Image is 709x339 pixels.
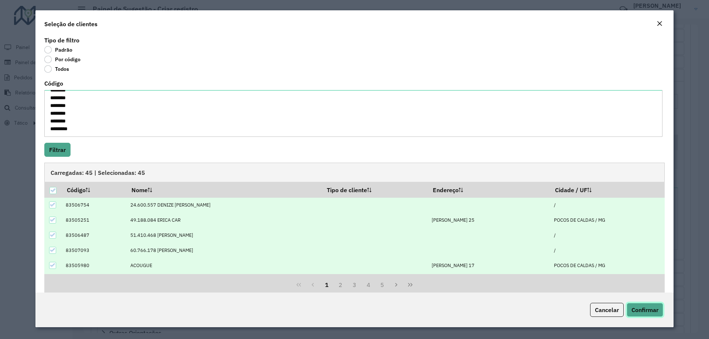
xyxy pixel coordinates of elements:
[44,46,72,53] label: Padrão
[347,278,362,292] button: 3
[44,143,71,157] button: Filtrar
[550,243,665,258] td: /
[590,303,624,317] button: Cancelar
[550,182,665,197] th: Cidade / UF
[44,79,63,88] label: Código
[550,212,665,228] td: POCOS DE CALDAS / MG
[322,182,428,197] th: Tipo de cliente
[320,278,334,292] button: 1
[333,278,347,292] button: 2
[44,65,69,73] label: Todos
[126,258,322,273] td: ACOUGUE
[62,258,126,273] td: 83505980
[44,163,665,182] div: Carregadas: 45 | Selecionadas: 45
[376,278,390,292] button: 5
[126,198,322,213] td: 24.600.557 DENIZE [PERSON_NAME]
[595,306,619,314] span: Cancelar
[657,21,662,27] em: Fechar
[126,228,322,243] td: 51.410.468 [PERSON_NAME]
[550,228,665,243] td: /
[428,182,550,197] th: Endereço
[62,243,126,258] td: 83507093
[44,20,97,28] h4: Seleção de clientes
[126,243,322,258] td: 60.766.178 [PERSON_NAME]
[62,182,126,197] th: Código
[126,212,322,228] td: 49.188.084 ERICA CAR
[403,278,417,292] button: Last Page
[362,278,376,292] button: 4
[44,56,81,63] label: Por código
[62,212,126,228] td: 83505251
[550,198,665,213] td: /
[62,228,126,243] td: 83506487
[428,212,550,228] td: [PERSON_NAME] 25
[428,258,550,273] td: [PERSON_NAME] 17
[44,36,79,45] label: Tipo de filtro
[126,273,322,288] td: ACOUGUE MORAIS E JAR
[389,278,403,292] button: Next Page
[126,182,322,197] th: Nome
[631,306,658,314] span: Confirmar
[654,19,665,29] button: Close
[550,273,665,288] td: POCOS DE CALDAS / MG
[627,303,663,317] button: Confirmar
[550,258,665,273] td: POCOS DE CALDAS / MG
[62,273,126,288] td: 83521786
[62,198,126,213] td: 83506754
[428,273,550,288] td: AV [PERSON_NAME] 1960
